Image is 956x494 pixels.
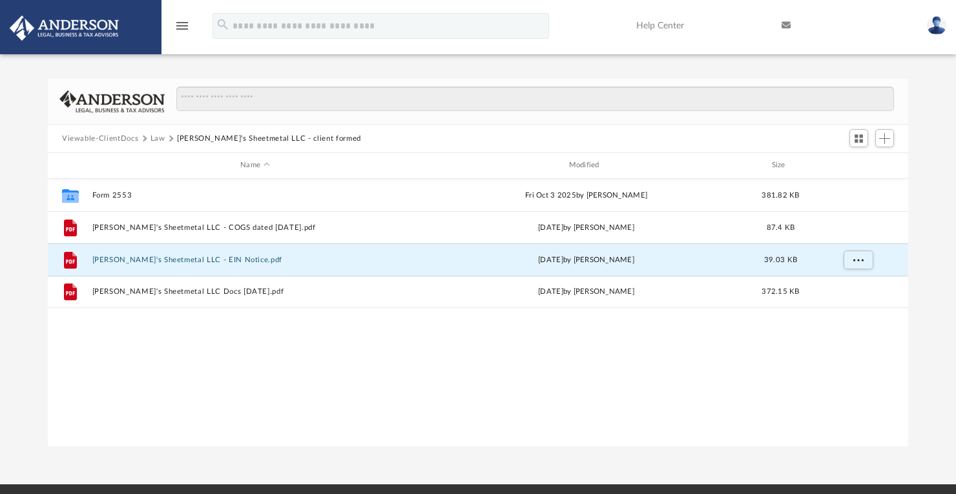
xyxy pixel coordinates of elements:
[424,286,749,298] div: [DATE] by [PERSON_NAME]
[216,17,230,32] i: search
[767,223,795,231] span: 87.4 KB
[875,129,895,147] button: Add
[92,223,418,232] button: [PERSON_NAME]'s Sheetmetal LLC - COGS dated [DATE].pdf
[762,191,799,198] span: 381.82 KB
[174,25,190,34] a: menu
[177,133,361,145] button: [PERSON_NAME]'s Sheetmetal LLC - client formed
[849,129,869,147] button: Switch to Grid View
[6,15,123,41] img: Anderson Advisors Platinum Portal
[92,191,418,200] button: Form 2553
[62,133,138,145] button: Viewable-ClientDocs
[54,160,86,171] div: id
[92,160,418,171] div: Name
[174,18,190,34] i: menu
[92,287,418,296] button: [PERSON_NAME]'s Sheetmetal LLC Docs [DATE].pdf
[424,221,749,233] div: [DATE] by [PERSON_NAME]
[424,254,749,265] div: [DATE] by [PERSON_NAME]
[92,256,418,264] button: [PERSON_NAME]'s Sheetmetal LLC - EIN Notice.pdf
[151,133,165,145] button: Law
[176,87,894,111] input: Search files and folders
[48,179,908,446] div: grid
[844,250,873,269] button: More options
[762,288,799,295] span: 372.15 KB
[423,160,749,171] div: Modified
[764,256,797,263] span: 39.03 KB
[812,160,902,171] div: id
[927,16,946,35] img: User Pic
[755,160,807,171] div: Size
[424,189,749,201] div: Fri Oct 3 2025 by [PERSON_NAME]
